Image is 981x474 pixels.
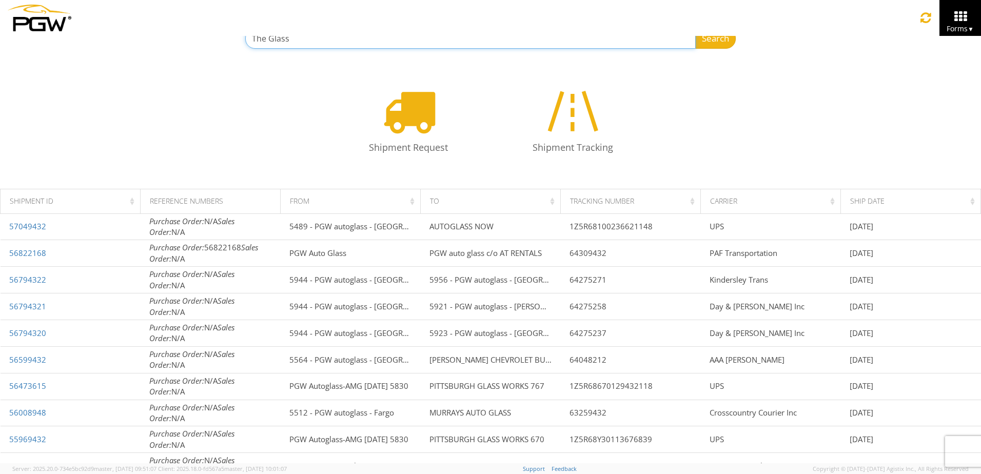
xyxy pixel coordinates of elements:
[149,269,204,279] i: Purchase Order:
[290,196,418,206] div: From
[429,381,544,391] span: PITTSBURGH GLASS WORKS 767
[429,221,494,231] span: AUTOGLASS NOW
[149,376,204,386] i: Purchase Order:
[141,346,281,373] td: N/A N/A
[710,274,768,285] span: Kindersley Trans
[9,354,46,365] a: 56599432
[841,213,981,240] td: [DATE]
[289,461,449,471] span: 5952 - PGW autoglass - Coquitlam
[841,426,981,453] td: [DATE]
[429,461,488,471] span: MR. OTTO GLASS
[429,434,544,444] span: PITTSBURGH GLASS WORKS 670
[9,274,46,285] a: 56794322
[570,301,606,311] span: 64275258
[289,274,449,285] span: 5944 - PGW autoglass - Saskatoon
[9,434,46,444] a: 55969432
[850,196,978,206] div: Ship Date
[570,196,698,206] div: Tracking Number
[9,248,46,258] a: 56822168
[12,465,156,472] span: Server: 2025.20.0-734e5bc92d9
[841,400,981,426] td: [DATE]
[141,426,281,453] td: N/A N/A
[710,196,838,206] div: Carrier
[570,248,606,258] span: 64309432
[150,196,278,206] div: Reference Numbers
[224,465,287,472] span: master, [DATE] 10:01:07
[429,248,542,258] span: PGW auto glass c/o AT RENTALS
[523,465,545,472] a: Support
[570,328,606,338] span: 64275237
[9,381,46,391] a: 56473615
[141,320,281,346] td: N/A N/A
[710,221,724,231] span: UPS
[149,295,234,317] i: Sales Order:
[149,349,204,359] i: Purchase Order:
[429,354,576,365] span: GARBER CHEVROLET BUICK GMC
[570,407,606,418] span: 63259432
[841,373,981,400] td: [DATE]
[710,354,784,365] span: AAA Cooper
[710,381,724,391] span: UPS
[710,248,777,258] span: PAF Transportation
[331,74,485,168] a: Shipment Request
[149,216,204,226] i: Purchase Order:
[570,381,653,391] span: 1Z5R68670129432118
[9,461,46,471] a: 55959432
[8,5,71,31] img: pgw-form-logo-1aaa8060b1cc70fad034.png
[149,402,204,412] i: Purchase Order:
[149,216,234,237] i: Sales Order:
[429,274,590,285] span: 5956 - PGW autoglass - Winnipeg
[710,461,801,471] span: Van Kam Freightways LTD
[289,354,449,365] span: 5564 - PGW autoglass - Jacksonville
[552,465,577,472] a: Feedback
[9,301,46,311] a: 56794321
[149,455,204,465] i: Purchase Order:
[158,465,287,472] span: Client: 2025.18.0-fd567a5
[289,328,449,338] span: 5944 - PGW autoglass - Saskatoon
[289,407,394,418] span: 5512 - PGW autoglass - Fargo
[506,143,639,153] h4: Shipment Tracking
[289,381,408,391] span: PGW Autoglass-AMG Corpus Christi 5830
[710,301,805,311] span: Day & Ross Inc
[149,428,204,439] i: Purchase Order:
[141,400,281,426] td: N/A N/A
[947,24,974,33] span: Forms
[570,274,606,285] span: 64275271
[841,320,981,346] td: [DATE]
[149,402,234,423] i: Sales Order:
[141,213,281,240] td: N/A N/A
[149,295,204,306] i: Purchase Order:
[342,143,475,153] h4: Shipment Request
[149,242,258,263] i: Sales Order:
[429,328,590,338] span: 5923 - PGW autoglass - Calgary
[9,328,46,338] a: 56794320
[149,349,234,370] i: Sales Order:
[430,196,558,206] div: To
[429,301,573,311] span: 5921 - PGW autoglass - Brandon
[289,434,408,444] span: PGW Autoglass-AMG Corpus Christi 5830
[289,248,346,258] span: PGW Auto Glass
[695,28,736,49] button: Search
[570,221,653,231] span: 1Z5R68100236621148
[841,240,981,267] td: [DATE]
[710,434,724,444] span: UPS
[570,434,652,444] span: 1Z5R68Y30113676839
[496,74,650,168] a: Shipment Tracking
[570,461,606,471] span: 63204984
[813,465,969,473] span: Copyright © [DATE]-[DATE] Agistix Inc., All Rights Reserved
[149,242,204,252] i: Purchase Order:
[289,301,449,311] span: 5944 - PGW autoglass - Saskatoon
[9,221,46,231] a: 57049432
[141,373,281,400] td: N/A N/A
[10,196,138,206] div: Shipment Id
[149,428,234,449] i: Sales Order:
[9,407,46,418] a: 56008948
[710,328,805,338] span: Day & Ross Inc
[141,240,281,267] td: 56822168 N/A
[141,267,281,293] td: N/A N/A
[841,293,981,320] td: [DATE]
[141,293,281,320] td: N/A N/A
[149,322,234,343] i: Sales Order:
[94,465,156,472] span: master, [DATE] 09:51:07
[570,354,606,365] span: 64048212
